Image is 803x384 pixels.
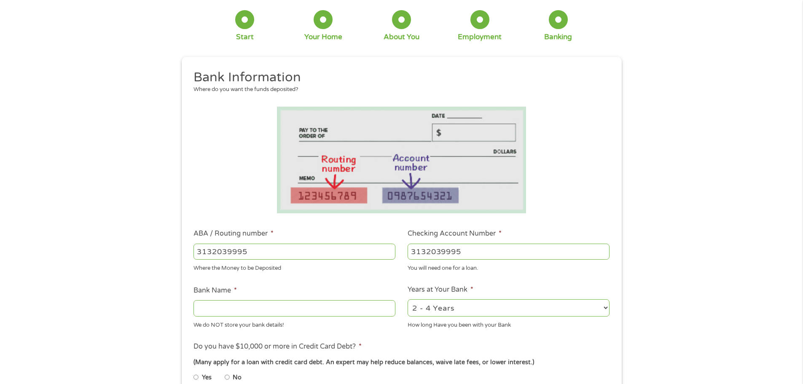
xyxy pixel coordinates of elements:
div: Employment [458,32,502,42]
label: Checking Account Number [408,229,502,238]
label: Years at Your Bank [408,285,473,294]
div: About You [384,32,419,42]
img: Routing number location [277,107,526,213]
input: 263177916 [193,244,395,260]
label: Do you have $10,000 or more in Credit Card Debt? [193,342,362,351]
div: Your Home [304,32,342,42]
div: Where the Money to be Deposited [193,261,395,273]
div: (Many apply for a loan with credit card debt. An expert may help reduce balances, waive late fees... [193,358,609,367]
div: Banking [544,32,572,42]
div: Start [236,32,254,42]
h2: Bank Information [193,69,603,86]
div: We do NOT store your bank details! [193,318,395,329]
div: Where do you want the funds deposited? [193,86,603,94]
input: 345634636 [408,244,610,260]
label: ABA / Routing number [193,229,274,238]
label: No [233,373,242,382]
div: How long Have you been with your Bank [408,318,610,329]
label: Bank Name [193,286,237,295]
div: You will need one for a loan. [408,261,610,273]
label: Yes [202,373,212,382]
